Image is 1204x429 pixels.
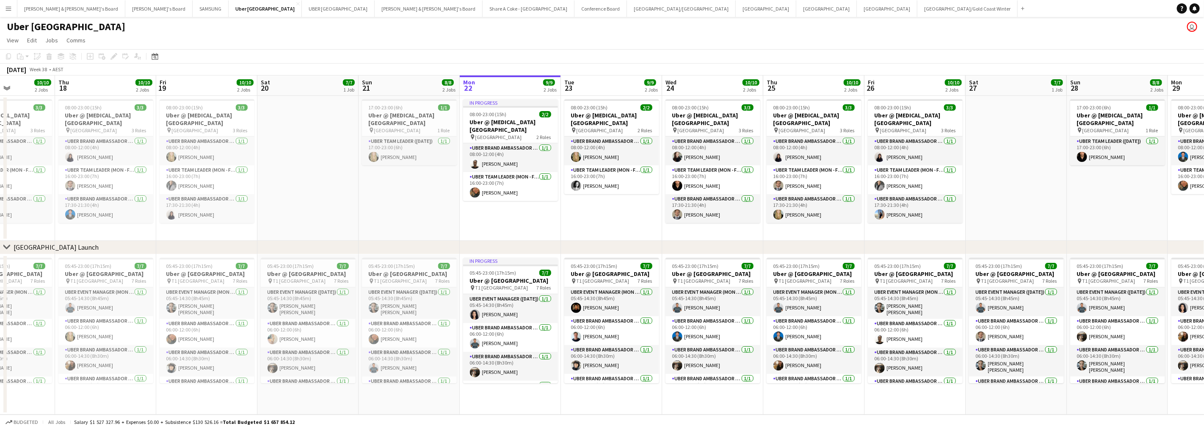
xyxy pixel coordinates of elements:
[160,136,254,165] app-card-role: UBER Brand Ambassador ([PERSON_NAME])1/108:00-12:00 (4h)[PERSON_NAME]
[666,270,760,278] h3: Uber @ [GEOGRAPHIC_DATA]
[564,78,574,86] span: Tue
[362,287,457,319] app-card-role: UBER Event Manager ([DATE])1/105:45-14:30 (8h45m)[PERSON_NAME] [PERSON_NAME]
[362,258,457,383] div: 05:45-23:00 (17h15m)7/7Uber @ [GEOGRAPHIC_DATA] T1 [GEOGRAPHIC_DATA]7 RolesUBER Event Manager ([D...
[1070,270,1165,278] h3: Uber @ [GEOGRAPHIC_DATA]
[125,0,193,17] button: [PERSON_NAME]'s Board
[470,270,516,276] span: 05:45-23:00 (17h15m)
[337,263,349,269] span: 7/7
[537,134,551,140] span: 2 Roles
[31,278,45,284] span: 7 Roles
[844,79,861,86] span: 10/10
[33,263,45,269] span: 7/7
[627,0,736,17] button: [GEOGRAPHIC_DATA]/[GEOGRAPHIC_DATA]
[136,86,152,93] div: 2 Jobs
[868,111,963,127] h3: Uber @ [MEDICAL_DATA][GEOGRAPHIC_DATA]
[539,111,551,117] span: 2/2
[666,165,760,194] app-card-role: Uber Team Leader (Mon - Fri)1/116:00-23:00 (7h)[PERSON_NAME]
[672,104,709,111] span: 08:00-23:00 (15h)
[58,287,153,316] app-card-role: UBER Event Manager (Mon - Fri)1/105:45-14:30 (8h45m)[PERSON_NAME]
[767,287,862,316] app-card-role: UBER Event Manager (Mon - Fri)1/105:45-14:30 (8h45m)[PERSON_NAME]
[564,258,659,383] div: 05:45-23:00 (17h15m)7/7Uber @ [GEOGRAPHIC_DATA] T1 [GEOGRAPHIC_DATA]7 RolesUBER Event Manager (Mo...
[868,78,875,86] span: Fri
[875,104,911,111] span: 08:00-23:00 (15h)
[374,278,427,284] span: T1 [GEOGRAPHIC_DATA]
[233,278,248,284] span: 7 Roles
[969,78,978,86] span: Sat
[7,20,125,33] h1: Uber [GEOGRAPHIC_DATA]
[767,99,862,223] app-job-card: 08:00-23:00 (15h)3/3Uber @ [MEDICAL_DATA][GEOGRAPHIC_DATA] [GEOGRAPHIC_DATA]3 RolesUBER Brand Amb...
[42,35,61,46] a: Jobs
[229,0,302,17] button: Uber [GEOGRAPHIC_DATA]
[463,381,558,409] app-card-role: UBER Brand Ambassador ([PERSON_NAME])1/1
[463,294,558,323] app-card-role: UBER Event Manager ([DATE])1/105:45-14:30 (8h45m)[PERSON_NAME]
[362,111,457,127] h3: Uber @ [MEDICAL_DATA][GEOGRAPHIC_DATA]
[564,99,659,194] div: 08:00-23:00 (15h)2/2Uber @ [MEDICAL_DATA][GEOGRAPHIC_DATA] [GEOGRAPHIC_DATA]2 RolesUBER Brand Amb...
[261,258,356,383] app-job-card: 05:45-23:00 (17h15m)7/7Uber @ [GEOGRAPHIC_DATA] T1 [GEOGRAPHIC_DATA]7 RolesUBER Event Manager ([D...
[945,79,962,86] span: 10/10
[334,278,349,284] span: 7 Roles
[868,258,963,383] app-job-card: 05:45-23:00 (17h15m)7/7Uber @ [GEOGRAPHIC_DATA] T1 [GEOGRAPHIC_DATA]7 RolesUBER Event Manager (Mo...
[463,277,558,284] h3: Uber @ [GEOGRAPHIC_DATA]
[664,83,677,93] span: 24
[160,258,254,383] div: 05:45-23:00 (17h15m)7/7Uber @ [GEOGRAPHIC_DATA] T1 [GEOGRAPHIC_DATA]7 RolesUBER Event Manager (Mo...
[1151,86,1164,93] div: 2 Jobs
[666,258,760,383] app-job-card: 05:45-23:00 (17h15m)7/7Uber @ [GEOGRAPHIC_DATA] T1 [GEOGRAPHIC_DATA]7 RolesUBER Event Manager (Mo...
[261,376,356,405] app-card-role: UBER Brand Ambassador ([DATE])1/1
[577,278,630,284] span: T1 [GEOGRAPHIC_DATA]
[362,78,372,86] span: Sun
[1070,345,1165,376] app-card-role: UBER Brand Ambassador ([DATE])1/106:00-14:30 (8h30m)[PERSON_NAME] [PERSON_NAME]
[868,136,963,165] app-card-role: UBER Brand Ambassador ([PERSON_NAME])1/108:00-12:00 (4h)[PERSON_NAME]
[844,86,860,93] div: 2 Jobs
[544,86,557,93] div: 2 Jobs
[666,99,760,223] div: 08:00-23:00 (15h)3/3Uber @ [MEDICAL_DATA][GEOGRAPHIC_DATA] [GEOGRAPHIC_DATA]3 RolesUBER Brand Amb...
[880,127,927,134] span: [GEOGRAPHIC_DATA]
[58,374,153,403] app-card-role: UBER Brand Ambassador ([PERSON_NAME])1/107:00-13:00 (6h)
[24,35,40,46] a: Edit
[463,143,558,172] app-card-role: UBER Brand Ambassador ([PERSON_NAME])1/108:00-12:00 (4h)[PERSON_NAME]
[7,65,26,74] div: [DATE]
[944,104,956,111] span: 3/3
[261,78,270,86] span: Sat
[571,104,608,111] span: 08:00-23:00 (15h)
[463,323,558,352] app-card-role: UBER Brand Ambassador ([PERSON_NAME])1/106:00-12:00 (6h)[PERSON_NAME]
[563,83,574,93] span: 23
[17,0,125,17] button: [PERSON_NAME] & [PERSON_NAME]'s Board
[843,263,855,269] span: 7/7
[58,99,153,223] app-job-card: 08:00-23:00 (15h)3/3Uber @ [MEDICAL_DATA][GEOGRAPHIC_DATA] [GEOGRAPHIC_DATA]3 RolesUBER Brand Amb...
[868,287,963,319] app-card-role: UBER Event Manager (Mon - Fri)1/105:45-14:30 (8h45m)[PERSON_NAME] [PERSON_NAME]
[3,35,22,46] a: View
[1070,99,1165,165] app-job-card: 17:00-23:00 (6h)1/1Uber @ [MEDICAL_DATA][GEOGRAPHIC_DATA] [GEOGRAPHIC_DATA]1 RoleUber Team Leader...
[666,316,760,345] app-card-role: UBER Brand Ambassador ([PERSON_NAME])1/106:00-12:00 (6h)[PERSON_NAME]
[944,263,956,269] span: 7/7
[969,258,1064,383] app-job-card: 05:45-23:00 (17h15m)7/7Uber @ [GEOGRAPHIC_DATA] T1 [GEOGRAPHIC_DATA]7 RolesUBER Event Manager ([D...
[463,172,558,201] app-card-role: Uber Team Leader (Mon - Fri)1/116:00-23:00 (7h)[PERSON_NAME]
[840,127,855,134] span: 3 Roles
[1070,111,1165,127] h3: Uber @ [MEDICAL_DATA][GEOGRAPHIC_DATA]
[945,86,961,93] div: 2 Jobs
[645,86,658,93] div: 2 Jobs
[135,263,146,269] span: 7/7
[233,127,248,134] span: 3 Roles
[160,270,254,278] h3: Uber @ [GEOGRAPHIC_DATA]
[160,99,254,223] div: 08:00-23:00 (15h)3/3Uber @ [MEDICAL_DATA][GEOGRAPHIC_DATA] [GEOGRAPHIC_DATA]3 RolesUBER Brand Amb...
[261,348,356,376] app-card-role: UBER Brand Ambassador ([DATE])1/106:00-14:30 (8h30m)[PERSON_NAME]
[160,376,254,405] app-card-role: UBER Brand Ambassador ([PERSON_NAME])1/1
[767,136,862,165] app-card-role: UBER Brand Ambassador ([PERSON_NAME])1/108:00-12:00 (4h)[PERSON_NAME]
[1070,258,1165,383] app-job-card: 05:45-23:00 (17h15m)7/7Uber @ [GEOGRAPHIC_DATA] T1 [GEOGRAPHIC_DATA]7 RolesUBER Event Manager ([D...
[840,278,855,284] span: 7 Roles
[666,78,677,86] span: Wed
[867,83,875,93] span: 26
[571,263,618,269] span: 05:45-23:00 (17h15m)
[666,345,760,374] app-card-role: UBER Brand Ambassador ([PERSON_NAME])1/106:00-14:30 (8h30m)[PERSON_NAME]
[638,127,652,134] span: 2 Roles
[374,127,421,134] span: [GEOGRAPHIC_DATA]
[135,104,146,111] span: 3/3
[1070,287,1165,316] app-card-role: UBER Event Manager ([DATE])1/105:45-14:30 (8h45m)[PERSON_NAME]
[868,99,963,223] app-job-card: 08:00-23:00 (15h)3/3Uber @ [MEDICAL_DATA][GEOGRAPHIC_DATA] [GEOGRAPHIC_DATA]3 RolesUBER Brand Amb...
[35,86,51,93] div: 2 Jobs
[273,278,326,284] span: T1 [GEOGRAPHIC_DATA]
[1146,263,1158,269] span: 7/7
